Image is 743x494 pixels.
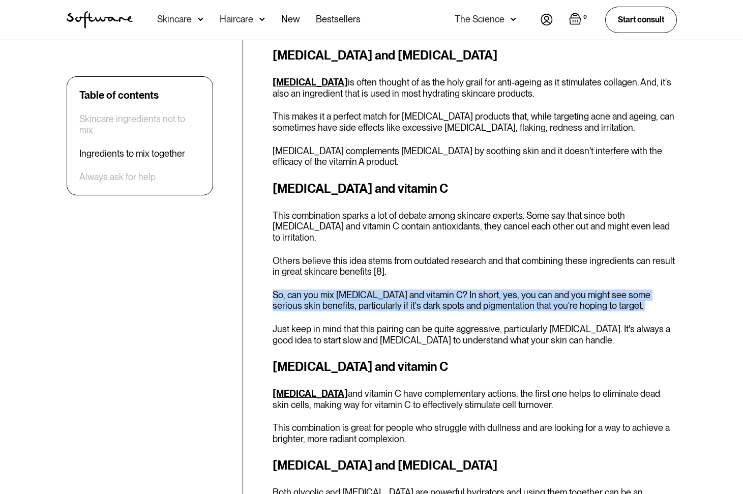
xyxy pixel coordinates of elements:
p: [MEDICAL_DATA] complements [MEDICAL_DATA] by soothing skin and it doesn't interfere with the effi... [273,146,677,167]
a: Always ask for help [79,171,156,183]
a: Ingredients to mix together [79,148,185,159]
p: and vitamin C have complementary actions: the first one helps to eliminate dead skin cells, makin... [273,388,677,410]
a: [MEDICAL_DATA] [273,77,348,88]
a: Skincare ingredients not to mix [79,113,200,135]
a: Start consult [605,7,677,33]
p: This combination is great for people who struggle with dullness and are looking for a way to achi... [273,422,677,444]
a: Open empty cart [569,13,589,27]
h3: [MEDICAL_DATA] and [MEDICAL_DATA] [273,456,677,475]
a: [MEDICAL_DATA] [273,388,348,399]
div: Haircare [220,14,253,24]
h3: [MEDICAL_DATA] and vitamin C [273,358,677,376]
p: is often thought of as the holy grail for anti-ageing as it stimulates collagen. And, it's also a... [273,77,677,99]
div: Skincare [157,14,192,24]
p: This makes it a perfect match for [MEDICAL_DATA] products that, while targeting acne and ageing, ... [273,111,677,133]
h3: [MEDICAL_DATA] and [MEDICAL_DATA] [273,46,677,65]
img: arrow down [198,14,203,24]
div: Table of contents [79,89,159,101]
strong: [MEDICAL_DATA] and vitamin C [273,181,448,196]
img: arrow down [259,14,265,24]
p: This combination sparks a lot of debate among skincare experts. Some say that since both [MEDICAL... [273,210,677,243]
p: So, can you mix [MEDICAL_DATA] and vitamin C? In short, yes, you can and you might see some serio... [273,289,677,311]
img: Software Logo [67,11,133,28]
div: 0 [581,13,589,22]
a: home [67,11,133,28]
img: arrow down [511,14,516,24]
p: Others believe this idea stems from outdated research and that combining these ingredients can re... [273,255,677,277]
p: Just keep in mind that this pairing can be quite aggressive, particularly [MEDICAL_DATA]. It's al... [273,324,677,345]
div: The Science [455,14,504,24]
